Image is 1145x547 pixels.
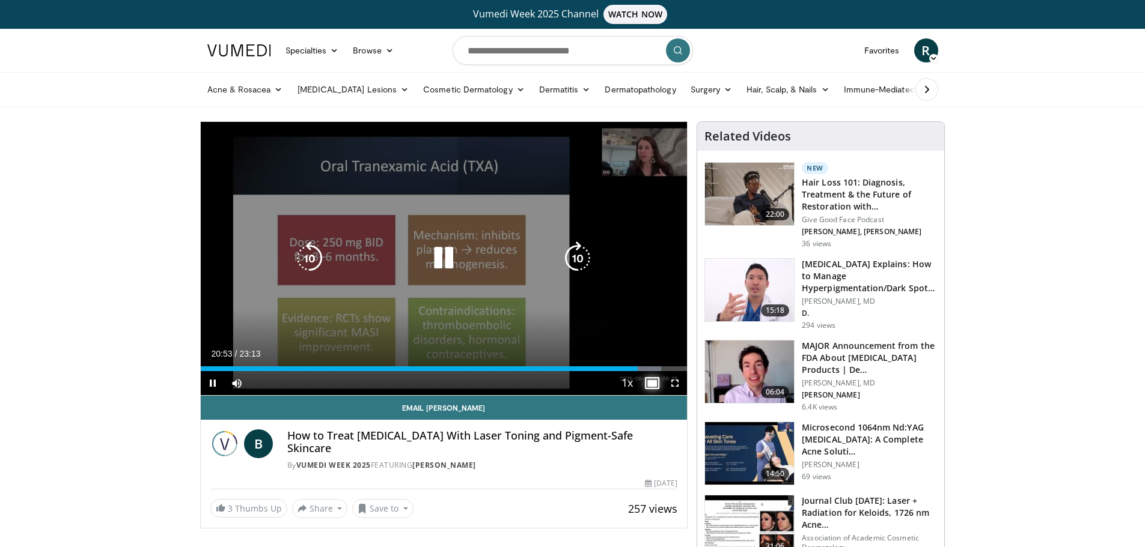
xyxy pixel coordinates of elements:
[914,38,938,62] a: R
[802,340,937,376] h3: MAJOR Announcement from the FDA About [MEDICAL_DATA] Products | De…
[857,38,907,62] a: Favorites
[352,499,414,518] button: Save to
[615,371,639,395] button: Playback Rate
[802,258,937,294] h3: [MEDICAL_DATA] Explains: How to Manage Hyperpigmentation/Dark Spots o…
[802,177,937,213] h3: Hair Loss 101: Diagnosis, Treatment & the Future of Restoration with…
[802,297,937,306] p: [PERSON_NAME], MD
[235,349,237,358] span: /
[704,258,937,330] a: 15:18 [MEDICAL_DATA] Explains: How to Manage Hyperpigmentation/Dark Spots o… [PERSON_NAME], MD D....
[639,371,663,395] button: Disable picture-in-picture mode
[705,163,794,225] img: 823268b6-bc03-4188-ae60-9bdbfe394016.150x105_q85_crop-smart_upscale.jpg
[453,36,693,65] input: Search topics, interventions
[704,129,791,144] h4: Related Videos
[201,396,688,420] a: Email [PERSON_NAME]
[201,122,688,396] video-js: Video Player
[837,77,934,101] a: Immune-Mediated
[210,429,239,458] img: Vumedi Week 2025
[704,422,937,485] a: 14:50 Microsecond 1064nm Nd:YAG [MEDICAL_DATA]: A Complete Acne Soluti… [PERSON_NAME] 69 views
[201,366,688,371] div: Progress Bar
[802,239,831,249] p: 36 views
[663,371,687,395] button: Fullscreen
[225,371,249,395] button: Mute
[628,501,677,516] span: 257 views
[603,5,667,24] span: WATCH NOW
[802,227,937,237] p: [PERSON_NAME], [PERSON_NAME]
[212,349,233,358] span: 20:53
[244,429,273,458] a: B
[290,77,417,101] a: [MEDICAL_DATA] Lesions
[802,215,937,225] p: Give Good Face Podcast
[239,349,260,358] span: 23:13
[705,422,794,485] img: 092c87d8-d143-4efc-9437-4fffa04c08c8.150x105_q85_crop-smart_upscale.jpg
[802,378,937,388] p: [PERSON_NAME], MD
[739,77,836,101] a: Hair, Scalp, & Nails
[802,390,937,400] p: [PERSON_NAME]
[761,468,790,480] span: 14:50
[761,208,790,220] span: 22:00
[705,259,794,321] img: e1503c37-a13a-4aad-9ea8-1e9b5ff728e6.150x105_q85_crop-smart_upscale.jpg
[201,371,225,395] button: Pause
[802,472,831,482] p: 69 views
[416,77,531,101] a: Cosmetic Dermatology
[228,503,233,514] span: 3
[683,77,740,101] a: Surgery
[292,499,348,518] button: Share
[802,495,937,531] h3: Journal Club [DATE]: Laser + Radiation for Keloids, 1726 nm Acne…
[802,422,937,458] h3: Microsecond 1064nm Nd:YAG [MEDICAL_DATA]: A Complete Acne Soluti…
[287,460,678,471] div: By FEATURING
[645,478,677,489] div: [DATE]
[704,340,937,412] a: 06:04 MAJOR Announcement from the FDA About [MEDICAL_DATA] Products | De… [PERSON_NAME], MD [PERS...
[296,460,371,470] a: Vumedi Week 2025
[802,460,937,470] p: [PERSON_NAME]
[209,5,936,24] a: Vumedi Week 2025 ChannelWATCH NOW
[704,162,937,249] a: 22:00 New Hair Loss 101: Diagnosis, Treatment & the Future of Restoration with… Give Good Face Po...
[802,162,828,174] p: New
[346,38,401,62] a: Browse
[200,77,290,101] a: Acne & Rosacea
[597,77,683,101] a: Dermatopathology
[532,77,598,101] a: Dermatitis
[761,304,790,316] span: 15:18
[207,44,271,56] img: VuMedi Logo
[802,321,835,330] p: 294 views
[412,460,476,470] a: [PERSON_NAME]
[278,38,346,62] a: Specialties
[761,386,790,398] span: 06:04
[705,340,794,403] img: b8d0b268-5ea7-42fe-a1b9-7495ab263df8.150x105_q85_crop-smart_upscale.jpg
[802,402,837,412] p: 6.4K views
[287,429,678,455] h4: How to Treat [MEDICAL_DATA] With Laser Toning and Pigment-Safe Skincare
[210,499,287,518] a: 3 Thumbs Up
[802,309,937,318] p: D.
